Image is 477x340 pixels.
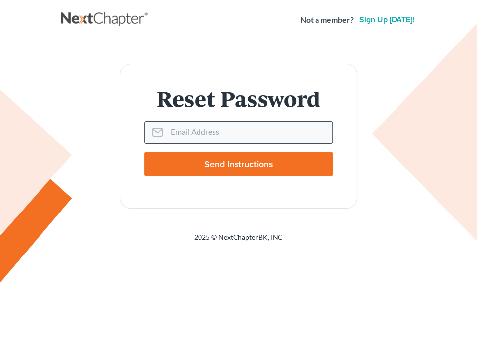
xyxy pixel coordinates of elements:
[61,232,416,250] div: 2025 © NextChapterBK, INC
[144,88,333,109] h1: Reset Password
[300,14,354,26] strong: Not a member?
[144,152,333,176] input: Send Instructions
[167,122,332,143] input: Email Address
[358,16,416,24] a: Sign up [DATE]!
